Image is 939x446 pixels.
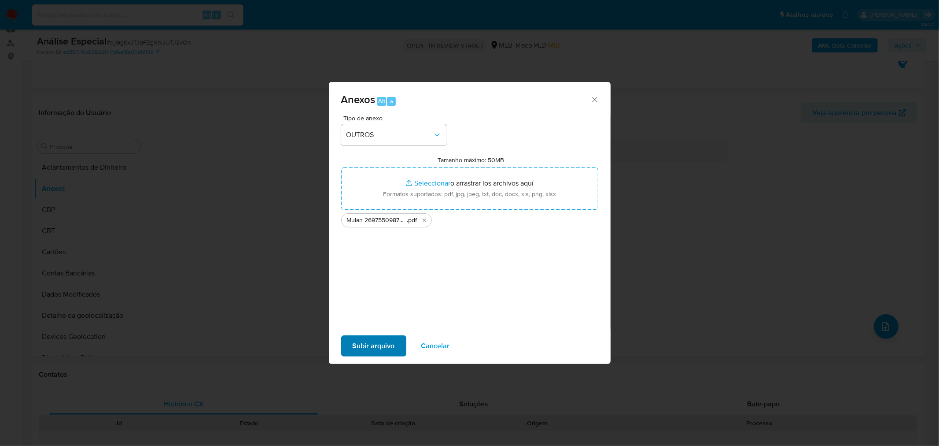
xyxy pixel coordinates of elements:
button: Cancelar [410,335,461,357]
span: .pdf [407,216,417,225]
span: Tipo de anexo [343,115,449,121]
span: Alt [378,97,385,105]
button: Subir arquivo [341,335,406,357]
span: OUTROS [346,130,433,139]
ul: Archivos seleccionados [341,210,598,227]
span: Cancelar [421,336,450,356]
span: Mulan 2697550987_2025_10_10_10_01_[PHONE_NUMBER] [PERSON_NAME] (1) [347,216,407,225]
button: Eliminar Mulan 2697550987_2025_10_10_10_01_24 58.968.799 FELIPE SILVA PEREIRA (1).pdf [419,215,430,226]
button: Cerrar [590,95,598,103]
span: Anexos [341,92,376,107]
label: Tamanho máximo: 50MB [438,156,504,164]
span: a [390,97,393,105]
button: OUTROS [341,124,447,145]
span: Subir arquivo [353,336,395,356]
